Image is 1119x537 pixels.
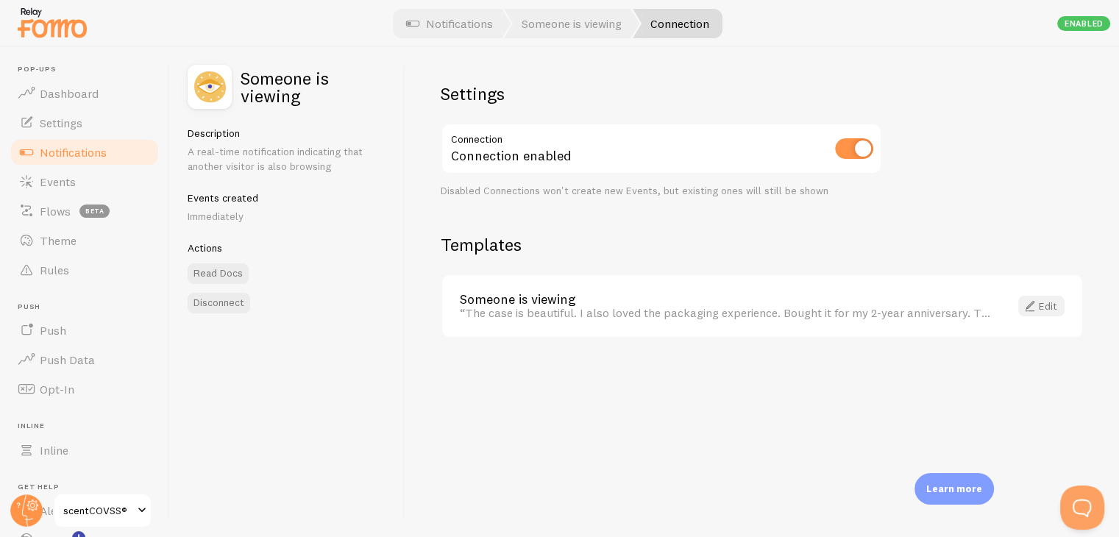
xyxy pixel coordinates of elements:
[1060,486,1104,530] iframe: Help Scout Beacon - Open
[9,345,160,374] a: Push Data
[40,174,76,189] span: Events
[188,241,387,255] h5: Actions
[18,483,160,492] span: Get Help
[188,65,232,109] img: fomo_icons_someone_is_viewing.svg
[40,145,107,160] span: Notifications
[1018,296,1065,316] a: Edit
[9,138,160,167] a: Notifications
[9,435,160,465] a: Inline
[914,473,994,505] div: Learn more
[9,316,160,345] a: Push
[40,204,71,218] span: Flows
[188,263,249,284] a: Read Docs
[9,108,160,138] a: Settings
[188,127,387,140] h5: Description
[40,323,66,338] span: Push
[40,443,68,458] span: Inline
[441,123,882,177] div: Connection enabled
[40,352,95,367] span: Push Data
[18,422,160,431] span: Inline
[9,255,160,285] a: Rules
[53,493,152,528] a: scentCOVSS®
[441,233,1084,256] h2: Templates
[441,82,882,105] h2: Settings
[460,306,992,319] div: “The case is beautiful. I also loved the packaging experience. Bought it for my 2-year anniversar...
[18,302,160,312] span: Push
[460,293,992,306] a: Someone is viewing
[40,382,74,396] span: Opt-In
[9,167,160,196] a: Events
[40,86,99,101] span: Dashboard
[40,233,77,248] span: Theme
[40,263,69,277] span: Rules
[188,144,387,174] p: A real-time notification indicating that another visitor is also browsing
[63,502,133,519] span: scentCOVSS®
[9,79,160,108] a: Dashboard
[18,65,160,74] span: Pop-ups
[9,374,160,404] a: Opt-In
[441,185,882,198] div: Disabled Connections won't create new Events, but existing ones will still be shown
[9,226,160,255] a: Theme
[40,115,82,130] span: Settings
[15,4,89,41] img: fomo-relay-logo-orange.svg
[9,196,160,226] a: Flows beta
[188,191,387,205] h5: Events created
[188,209,387,224] p: Immediately
[241,69,387,104] h2: Someone is viewing
[188,293,250,313] button: Disconnect
[926,482,982,496] p: Learn more
[79,205,110,218] span: beta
